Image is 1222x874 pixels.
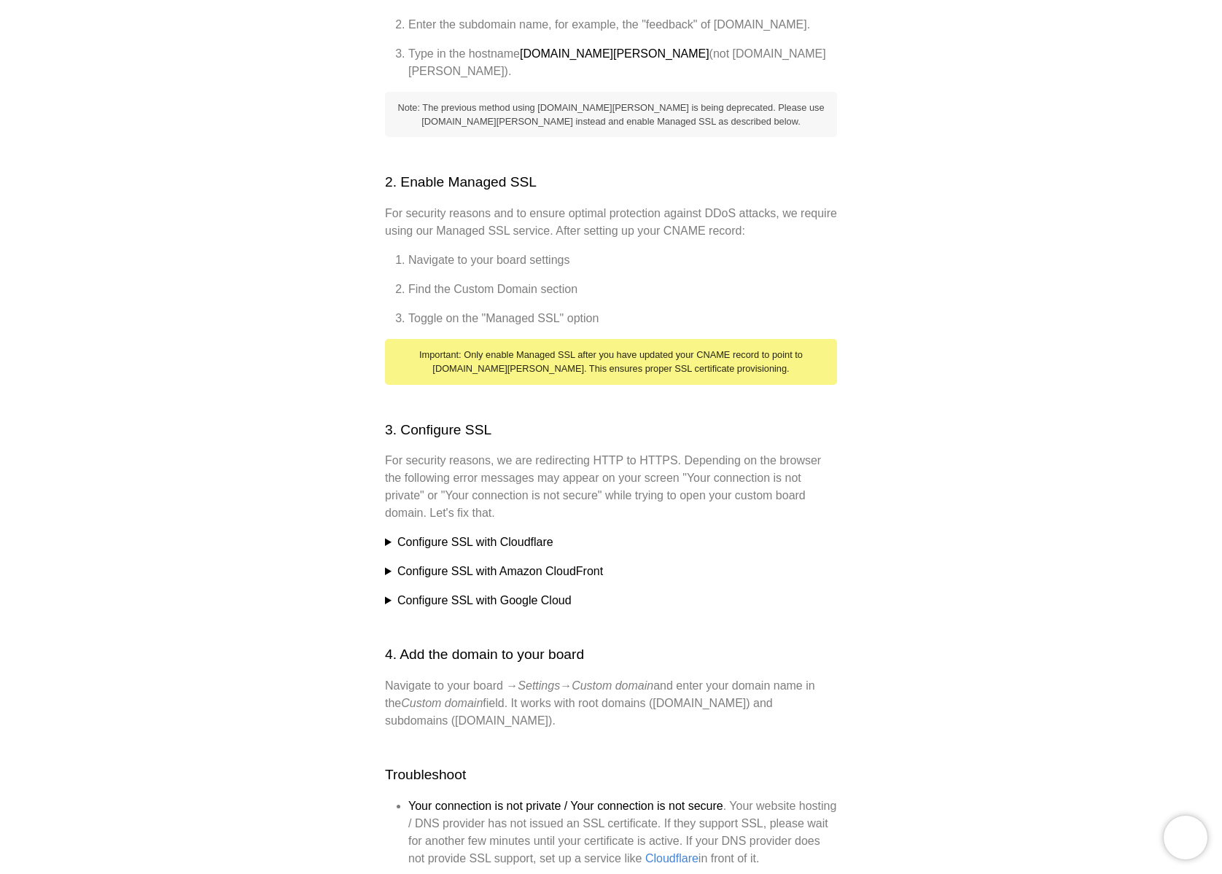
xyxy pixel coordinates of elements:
a: Cloudflare [645,852,698,865]
li: Navigate to your board settings [408,251,837,269]
strong: Your connection is not private / Your connection is not secure [408,800,723,812]
summary: Configure SSL with Google Cloud [385,592,837,609]
em: Settings [518,679,560,692]
h2: 2. Enable Managed SSL [385,172,837,193]
strong: [DOMAIN_NAME][PERSON_NAME] [520,47,709,60]
p: For security reasons, we are redirecting HTTP to HTTPS. Depending on the browser the following er... [385,452,837,522]
em: Custom domain [572,679,653,692]
em: Custom domain [401,697,483,709]
li: . Your website hosting / DNS provider has not issued an SSL certificate. If they support SSL, ple... [408,797,837,867]
li: Find the Custom Domain section [408,281,837,298]
div: Note: The previous method using [DOMAIN_NAME][PERSON_NAME] is being deprecated. Please use [DOMAI... [385,92,837,137]
li: Type in the hostname (not [DOMAIN_NAME][PERSON_NAME]). [408,45,837,80]
div: Important: Only enable Managed SSL after you have updated your CNAME record to point to [DOMAIN_N... [385,339,837,384]
summary: Configure SSL with Amazon CloudFront [385,563,837,580]
h2: 3. Configure SSL [385,420,837,441]
p: For security reasons and to ensure optimal protection against DDoS attacks, we require using our ... [385,205,837,240]
h2: Troubleshoot [385,765,837,786]
li: Toggle on the "Managed SSL" option [408,310,837,327]
li: Enter the subdomain name, for example, the "feedback" of [DOMAIN_NAME]. [408,16,837,34]
h2: 4. Add the domain to your board [385,644,837,666]
summary: Configure SSL with Cloudflare [385,534,837,551]
p: Navigate to your board → → and enter your domain name in the field. It works with root domains ([... [385,677,837,730]
iframe: Chatra live chat [1164,816,1207,859]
